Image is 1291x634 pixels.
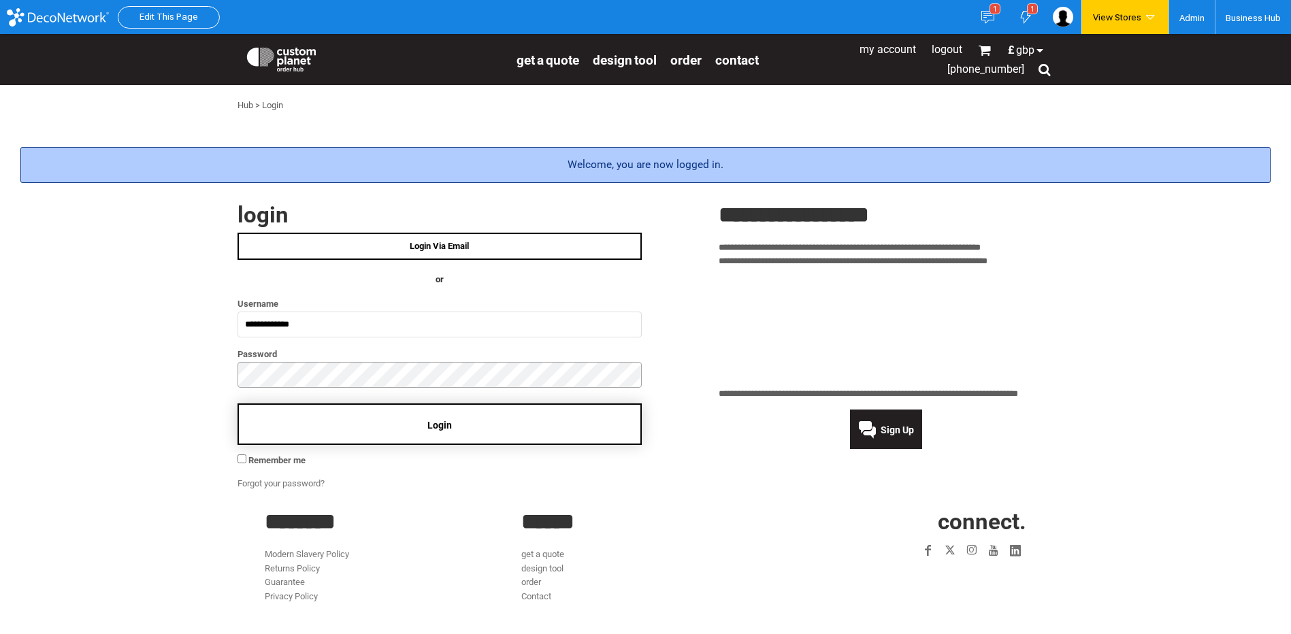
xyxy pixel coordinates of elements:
[255,99,260,113] div: >
[521,563,563,573] a: design tool
[265,577,305,587] a: Guarantee
[248,455,306,465] span: Remember me
[238,454,246,463] input: Remember me
[238,478,325,488] a: Forgot your password?
[715,52,759,67] a: Contact
[1008,45,1016,56] span: £
[410,241,469,251] span: Login Via Email
[262,99,283,113] div: Login
[838,569,1026,586] iframe: Customer reviews powered by Trustpilot
[521,591,551,601] a: Contact
[517,52,579,68] span: get a quote
[238,296,642,312] label: Username
[670,52,702,67] a: order
[593,52,657,68] span: design tool
[860,43,916,56] a: My Account
[140,12,198,22] a: Edit This Page
[670,52,702,68] span: order
[427,420,452,431] span: Login
[265,591,318,601] a: Privacy Policy
[593,52,657,67] a: design tool
[238,233,642,260] a: Login Via Email
[1027,3,1038,14] div: 1
[521,549,564,559] a: get a quote
[238,273,642,287] h4: OR
[238,100,253,110] a: Hub
[517,52,579,67] a: get a quote
[20,147,1271,183] div: Welcome, you are now logged in.
[881,424,914,435] span: Sign Up
[1016,45,1034,56] span: GBP
[947,63,1024,76] span: [PHONE_NUMBER]
[719,277,1054,379] iframe: Customer reviews powered by Trustpilot
[715,52,759,68] span: Contact
[778,510,1026,533] h2: CONNECT.
[238,203,642,226] h2: Login
[265,549,349,559] a: Modern Slavery Policy
[244,44,318,71] img: Custom Planet
[990,3,1000,14] div: 1
[265,563,320,573] a: Returns Policy
[238,346,642,362] label: Password
[238,37,510,78] a: Custom Planet
[521,577,541,587] a: order
[932,43,962,56] a: Logout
